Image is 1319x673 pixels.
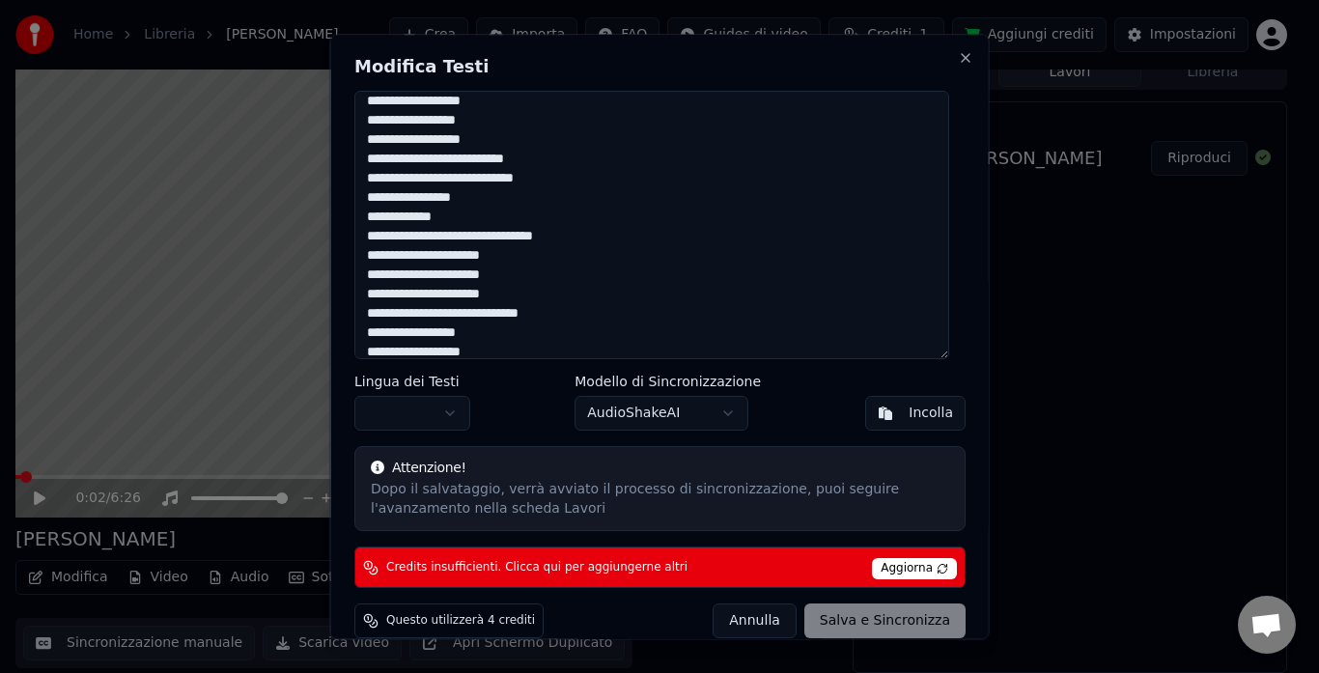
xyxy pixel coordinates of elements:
[354,58,966,75] h2: Modifica Testi
[872,559,957,580] span: Aggiorna
[371,460,949,479] div: Attenzione!
[371,481,949,519] div: Dopo il salvataggio, verrà avviato il processo di sincronizzazione, puoi seguire l'avanzamento ne...
[909,405,953,424] div: Incolla
[386,560,688,575] span: Credits insufficienti. Clicca qui per aggiungerne altri
[575,376,761,389] label: Modello di Sincronizzazione
[354,376,470,389] label: Lingua dei Testi
[713,604,797,639] button: Annulla
[865,397,966,432] button: Incolla
[386,614,535,630] span: Questo utilizzerà 4 crediti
